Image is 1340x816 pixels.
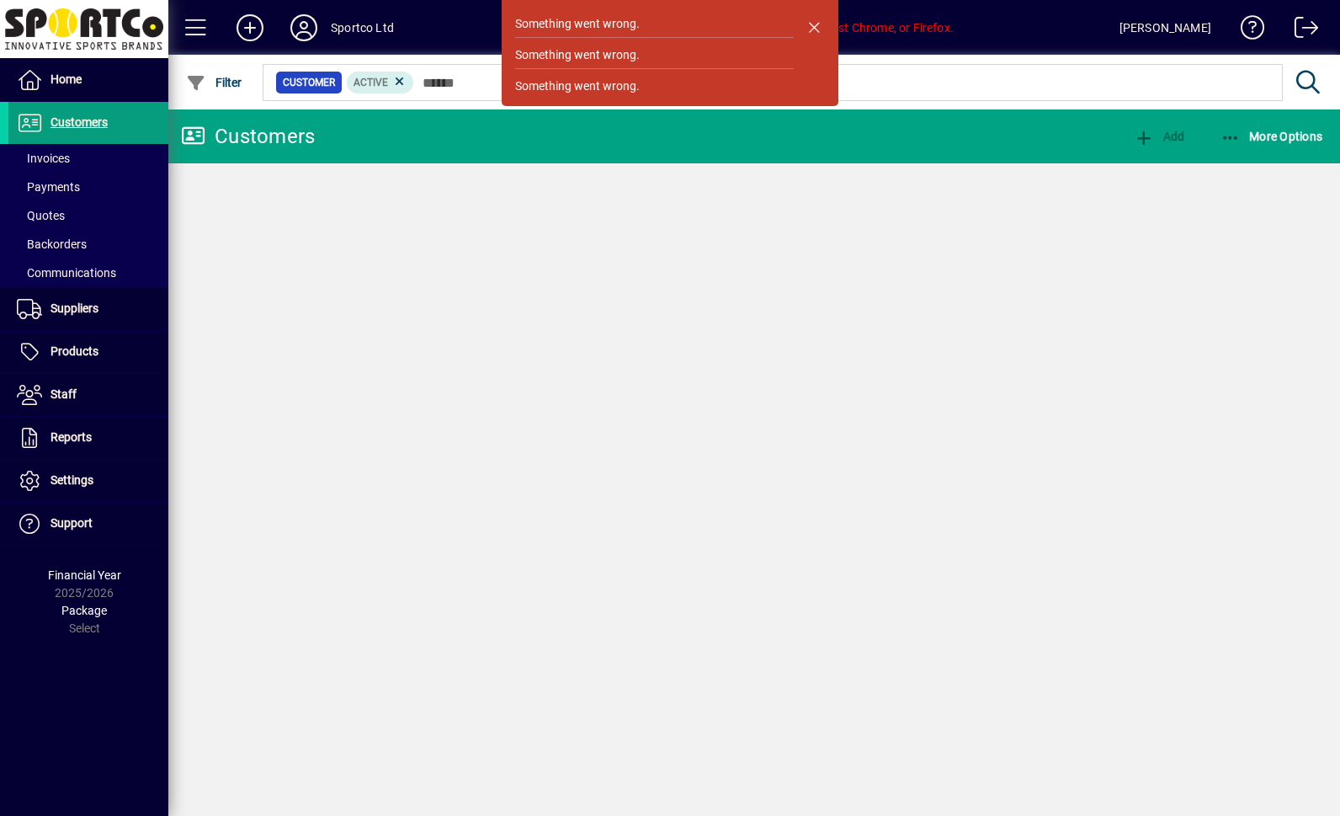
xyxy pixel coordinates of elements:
[331,14,394,41] div: Sportco Ltd
[51,430,92,444] span: Reports
[8,201,168,230] a: Quotes
[51,473,93,487] span: Settings
[1119,14,1211,41] div: [PERSON_NAME]
[8,144,168,173] a: Invoices
[8,230,168,259] a: Backorders
[8,460,168,502] a: Settings
[1130,121,1188,152] button: Add
[51,387,77,401] span: Staff
[17,180,80,194] span: Payments
[51,115,108,129] span: Customers
[277,13,331,43] button: Profile
[8,259,168,287] a: Communications
[61,604,107,617] span: Package
[48,568,121,582] span: Financial Year
[1228,3,1265,58] a: Knowledge Base
[51,344,98,358] span: Products
[51,72,82,86] span: Home
[8,417,168,459] a: Reports
[8,59,168,101] a: Home
[8,288,168,330] a: Suppliers
[1216,121,1327,152] button: More Options
[223,13,277,43] button: Add
[186,76,242,89] span: Filter
[51,516,93,530] span: Support
[51,301,98,315] span: Suppliers
[283,74,335,91] span: Customer
[347,72,414,93] mat-chip: Activation Status: Active
[17,152,70,165] span: Invoices
[8,374,168,416] a: Staff
[354,77,388,88] span: Active
[8,173,168,201] a: Payments
[181,123,315,150] div: Customers
[182,67,247,98] button: Filter
[8,331,168,373] a: Products
[8,503,168,545] a: Support
[1282,3,1319,58] a: Logout
[17,209,65,222] span: Quotes
[1220,130,1323,143] span: More Options
[1134,130,1184,143] span: Add
[17,237,87,251] span: Backorders
[17,266,116,280] span: Communications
